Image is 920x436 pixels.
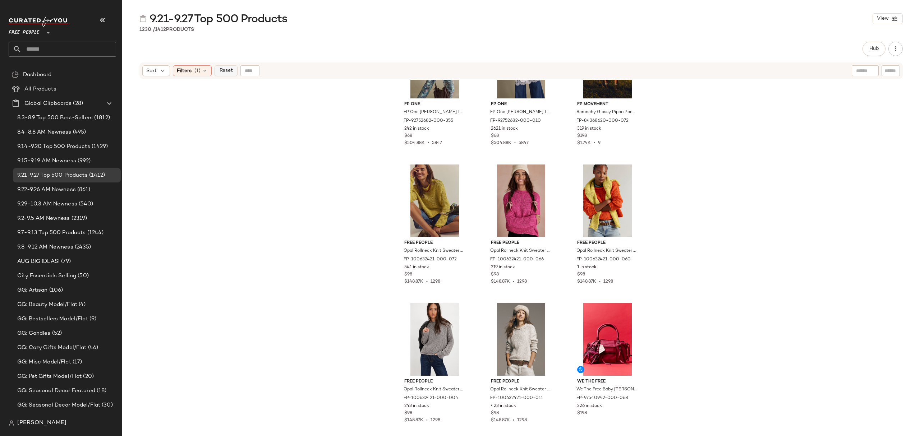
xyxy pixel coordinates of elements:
span: Free People [9,24,40,37]
span: (1) [194,67,201,75]
span: Opal Rollneck Knit Sweater by Free People in Pink, Size: M [490,248,551,254]
span: We The Free Baby [PERSON_NAME] Tote Bag at Free People in Pink [576,386,637,393]
span: 9.21-9.27 Top 500 Products [149,12,287,27]
span: Free People [404,379,465,385]
span: • [425,141,432,145]
span: 226 in stock [577,403,602,409]
span: $98 [404,410,412,417]
span: • [423,418,431,423]
span: 1298 [603,279,613,284]
span: 5847 [519,141,529,145]
span: (20) [82,372,94,381]
span: $198 [577,410,587,417]
span: Sort [146,67,157,75]
span: Free People [577,240,638,246]
span: Free People [491,379,552,385]
span: $98 [491,410,499,417]
span: (1244) [86,229,104,237]
span: (244) [83,416,98,424]
span: FP-100632421-000-072 [404,256,457,263]
span: GG: Candles [17,329,51,338]
span: GG: Artisan [17,286,48,294]
span: FP-100632421-000-004 [404,395,458,402]
span: FP-100632421-000-011 [490,395,543,402]
span: 1 in stock [577,264,597,271]
span: Reset [219,68,233,74]
span: 9.22-9.26 AM Newness [17,186,76,194]
span: $504.88K [491,141,511,145]
span: $198 [577,133,587,139]
span: (2435) [73,243,91,251]
span: We The Free [577,379,638,385]
span: (495) [72,128,86,136]
span: 9.14-9.20 Top 500 Products [17,143,90,151]
span: Dashboard [23,71,51,79]
span: FP-100632421-000-066 [490,256,544,263]
span: 1298 [431,279,440,284]
span: (18) [95,387,107,395]
span: FP-84368620-000-072 [576,118,629,124]
span: 9.15-9.19 AM Newness [17,157,76,165]
span: (1812) [93,114,110,122]
button: View [873,13,903,24]
span: $504.88K [404,141,425,145]
span: (52) [51,329,62,338]
span: (861) [76,186,91,194]
span: (1429) [90,143,108,151]
span: All Products [24,85,56,93]
span: FP One [PERSON_NAME] Thermal at Free People in White, Size: XL [490,109,551,116]
span: Opal Rollneck Knit Sweater by Free People in Yellow, Size: M [404,248,464,254]
span: View [877,16,889,22]
img: cfy_white_logo.C9jOOHJF.svg [9,17,70,27]
span: • [511,141,519,145]
span: 1230 / [139,27,155,32]
button: Hub [862,42,885,56]
span: 8.4-8.8 AM Newness [17,128,72,136]
span: 9 [598,141,601,145]
span: Filters [177,67,192,75]
span: 9.2-9.5 AM Newness [17,214,70,223]
span: Free People [491,240,552,246]
span: $68 [491,133,499,139]
span: $148.87K [577,279,596,284]
span: 423 in stock [491,403,516,409]
span: FP One [491,101,552,108]
span: 9.29-10.3 AM Newness [17,200,77,208]
span: 9.8-9.12 AM Newness [17,243,73,251]
span: FP-97540942-000-068 [576,395,628,402]
span: Hub [869,46,879,52]
span: FP-92752682-000-355 [404,118,453,124]
span: (30) [100,401,113,409]
span: FP One [404,101,465,108]
span: (2319) [70,214,87,223]
span: GG: Seasonal Decor Model/Flat [17,401,100,409]
span: (9) [88,315,96,323]
span: • [596,279,603,284]
span: City Essentials Selling [17,272,76,280]
span: 8.3-8.9 Top 500 Best-Sellers [17,114,93,122]
span: 242 in stock [404,126,429,132]
span: GG: Seasonal Decor Featured [17,387,95,395]
span: 541 in stock [404,264,429,271]
span: (46) [87,344,98,352]
img: svg%3e [9,420,14,426]
div: Products [139,26,194,33]
span: 9.7-9.13 Top 500 Products [17,229,86,237]
span: $98 [577,272,585,278]
span: 2621 in stock [491,126,518,132]
span: • [423,279,431,284]
span: (79) [60,258,71,266]
span: AUG BIG IDEAS! [17,258,60,266]
span: Global Clipboards [24,99,72,108]
span: (50) [76,272,89,280]
span: 1298 [517,418,527,423]
span: Opal Rollneck Knit Sweater by Free People in Grey, Size: S [404,386,464,393]
span: $148.87K [404,279,423,284]
span: GG: Seasonal Decor SVS [17,416,83,424]
img: 100632421_066_a [485,164,557,237]
span: $148.87K [491,279,510,284]
img: svg%3e [139,15,147,22]
span: FP-92752682-000-010 [490,118,541,124]
span: GG: Bestsellers Model/Flat [17,315,88,323]
span: 9.21-9.27 Top 500 Products [17,171,88,180]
